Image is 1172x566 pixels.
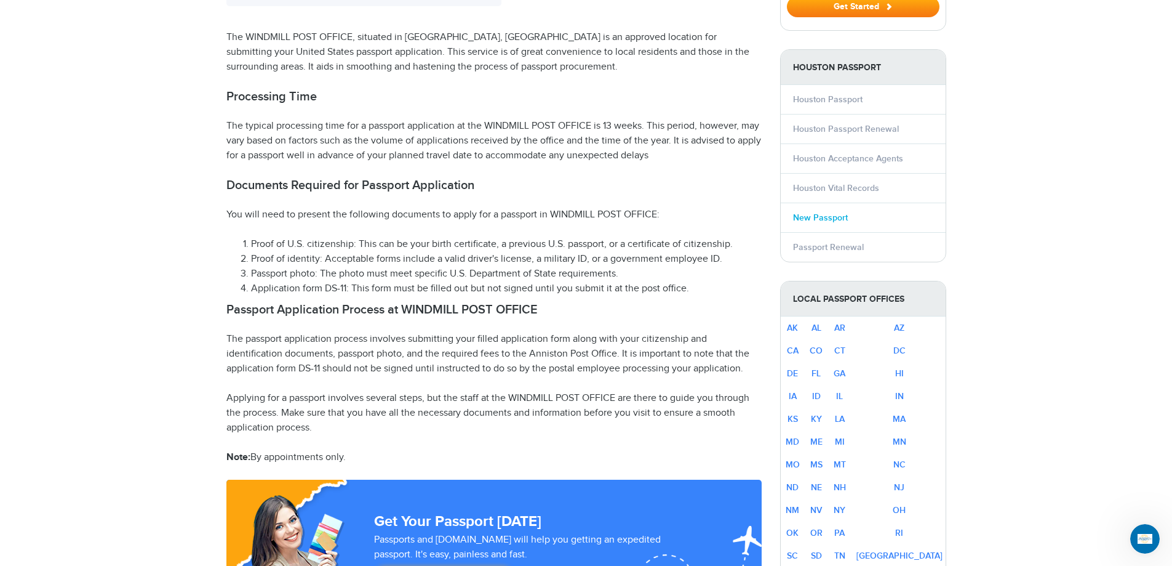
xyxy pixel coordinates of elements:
[893,459,906,470] a: NC
[787,323,798,333] a: AK
[810,346,823,356] a: CO
[834,505,845,515] a: NY
[856,551,943,561] a: [GEOGRAPHIC_DATA]
[893,437,906,447] a: MN
[793,183,879,193] a: Houston Vital Records
[810,528,823,538] a: OR
[834,551,845,561] a: TN
[793,242,864,253] a: Passport Renewal
[811,323,821,333] a: AL
[895,391,904,402] a: IN
[786,437,799,447] a: MD
[226,451,250,463] strong: Note:
[251,237,762,252] li: Proof of U.S. citizenship: This can be your birth certificate, a previous U.S. passport, or a cer...
[251,267,762,281] li: Passport photo: The photo must meet specific U.S. Department of State requirements.
[835,414,845,424] a: LA
[226,450,762,465] p: By appointments only.
[226,391,762,435] p: Applying for a passport involves several steps, but the staff at the WINDMILL POST OFFICE are the...
[787,368,798,379] a: DE
[226,178,762,193] h2: Documents Required for Passport Application
[226,302,762,317] h2: Passport Application Process at WINDMILL POST OFFICE
[834,459,846,470] a: MT
[793,153,903,164] a: Houston Acceptance Agents
[787,1,939,11] a: Get Started
[374,512,541,530] strong: Get Your Passport [DATE]
[786,459,800,470] a: MO
[810,459,823,470] a: MS
[786,528,799,538] a: OK
[893,346,906,356] a: DC
[226,89,762,104] h2: Processing Time
[811,414,822,424] a: KY
[251,252,762,267] li: Proof of identity: Acceptable forms include a valid driver's license, a military ID, or a governm...
[786,482,799,493] a: ND
[835,437,845,447] a: MI
[251,281,762,296] li: Application form DS-11: This form must be filled out but not signed until you submit it at the po...
[793,94,863,105] a: Houston Passport
[834,346,845,356] a: CT
[226,208,762,222] p: You will need to present the following documents to apply for a passport in WINDMILL POST OFFICE:
[894,323,904,333] a: AZ
[893,414,906,424] a: MA
[787,551,798,561] a: SC
[893,505,906,515] a: OH
[895,528,903,538] a: RI
[811,368,821,379] a: FL
[789,391,797,402] a: IA
[786,505,799,515] a: NM
[226,119,762,163] p: The typical processing time for a passport application at the WINDMILL POST OFFICE is 13 weeks. T...
[834,368,845,379] a: GA
[811,551,822,561] a: SD
[834,528,845,538] a: PA
[226,30,762,75] p: The WINDMILL POST OFFICE, situated in [GEOGRAPHIC_DATA], [GEOGRAPHIC_DATA] is an approved locatio...
[781,281,946,317] strong: Local Passport Offices
[894,482,904,493] a: NJ
[1130,524,1160,554] iframe: Intercom live chat
[793,212,848,223] a: New Passport
[810,505,822,515] a: NV
[793,124,899,134] a: Houston Passport Renewal
[834,323,845,333] a: AR
[811,482,822,493] a: NE
[787,346,799,356] a: CA
[895,368,904,379] a: HI
[836,391,843,402] a: IL
[834,482,846,493] a: NH
[810,437,823,447] a: ME
[812,391,821,402] a: ID
[787,414,798,424] a: KS
[781,50,946,85] strong: Houston Passport
[226,332,762,376] p: The passport application process involves submitting your filled application form along with your...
